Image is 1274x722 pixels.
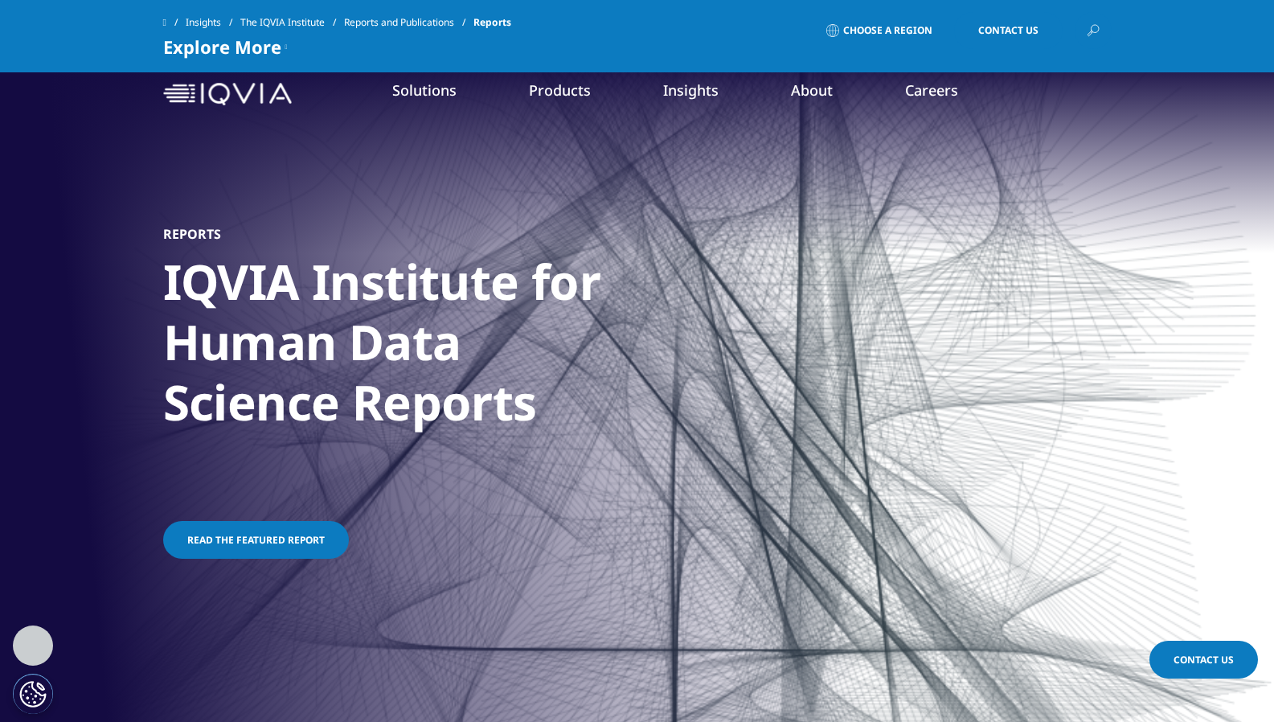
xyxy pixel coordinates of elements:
[392,80,457,100] a: Solutions
[163,521,349,559] a: Read the featured report
[163,252,766,442] h1: IQVIA Institute for Human Data Science Reports
[978,26,1038,35] span: Contact Us
[13,674,53,714] button: Cookies Settings
[187,533,325,547] span: Read the featured report
[663,80,719,100] a: Insights
[954,12,1063,49] a: Contact Us
[529,80,591,100] a: Products
[843,24,932,37] span: Choose a Region
[905,80,958,100] a: Careers
[163,83,292,106] img: IQVIA Healthcare Information Technology and Pharma Clinical Research Company
[791,80,833,100] a: About
[1149,641,1258,679] a: Contact Us
[163,226,221,242] h5: Reports
[298,56,1112,132] nav: Primary
[1174,653,1234,667] span: Contact Us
